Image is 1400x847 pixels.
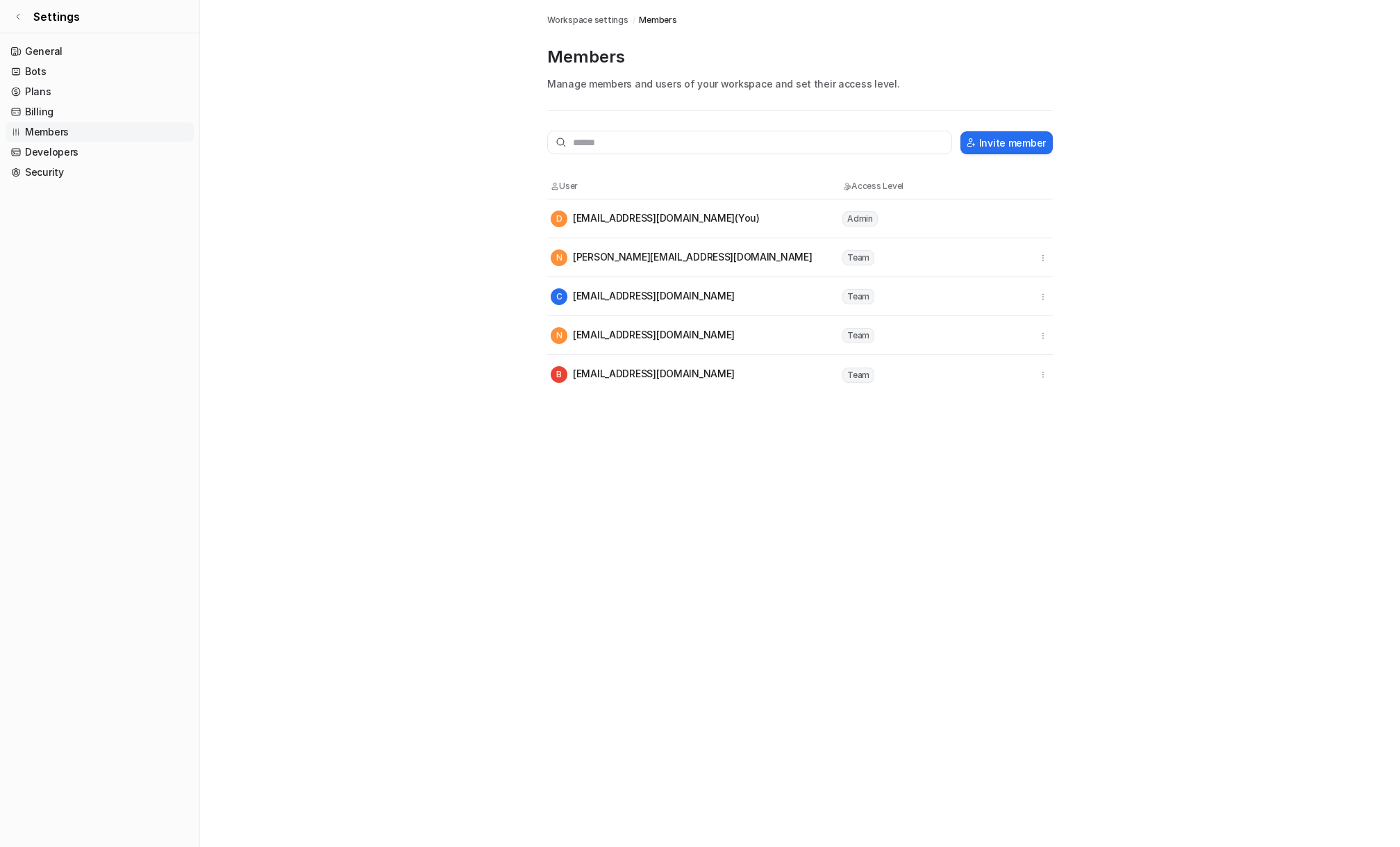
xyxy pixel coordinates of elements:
p: Manage members and users of your workspace and set their access level. [547,76,1053,91]
a: Billing [6,102,194,122]
img: User [551,182,559,190]
span: Team [842,328,874,343]
a: Members [639,14,676,26]
div: [EMAIL_ADDRESS][DOMAIN_NAME] [551,366,735,383]
a: Plans [6,82,194,101]
span: Settings [33,8,80,25]
span: D [551,211,567,227]
th: User [550,179,842,193]
th: Access Level [842,179,967,193]
a: Workspace settings [547,14,628,26]
div: [EMAIL_ADDRESS][DOMAIN_NAME] [551,288,735,305]
span: Team [842,250,874,265]
a: General [6,42,194,61]
span: / [633,14,635,26]
img: Access Level [842,182,851,190]
span: Team [842,368,874,383]
div: [PERSON_NAME][EMAIL_ADDRESS][DOMAIN_NAME] [551,249,812,266]
span: Team [842,289,874,304]
a: Members [6,122,194,142]
span: B [551,366,567,383]
a: Developers [6,142,194,162]
span: Admin [842,211,878,227]
span: C [551,288,567,305]
div: [EMAIL_ADDRESS][DOMAIN_NAME] (You) [551,211,760,227]
button: Invite member [960,131,1053,154]
a: Security [6,163,194,182]
span: N [551,249,567,266]
span: N [551,327,567,344]
div: [EMAIL_ADDRESS][DOMAIN_NAME] [551,327,735,344]
a: Bots [6,62,194,81]
p: Members [547,46,1053,68]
